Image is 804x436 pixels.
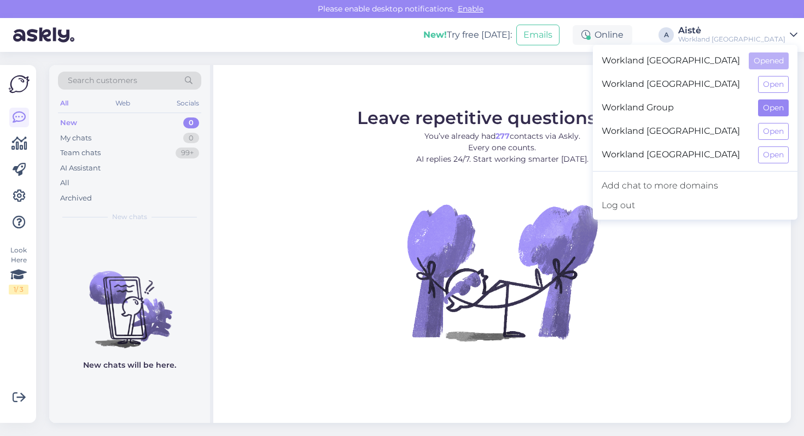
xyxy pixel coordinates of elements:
[749,52,789,69] button: Opened
[758,146,789,163] button: Open
[602,76,749,93] span: Workland [GEOGRAPHIC_DATA]
[357,131,648,165] p: You’ve already had contacts via Askly. Every one counts. AI replies 24/7. Start working smarter [...
[602,146,749,163] span: Workland [GEOGRAPHIC_DATA]
[60,133,91,144] div: My chats
[423,30,447,40] b: New!
[516,25,560,45] button: Emails
[758,99,789,116] button: Open
[357,107,648,128] span: Leave repetitive questions to AI.
[60,163,101,174] div: AI Assistant
[659,27,674,43] div: A
[573,25,632,45] div: Online
[113,96,132,110] div: Web
[678,35,785,44] div: Workland [GEOGRAPHIC_DATA]
[183,133,199,144] div: 0
[49,251,210,350] img: No chats
[112,212,147,222] span: New chats
[68,75,137,86] span: Search customers
[496,131,510,141] b: 277
[758,123,789,140] button: Open
[9,74,30,95] img: Askly Logo
[183,117,199,128] div: 0
[593,176,797,196] a: Add chat to more domains
[60,148,101,158] div: Team chats
[60,193,92,204] div: Archived
[60,178,69,188] div: All
[58,96,71,110] div: All
[176,148,199,158] div: 99+
[455,4,487,14] span: Enable
[404,174,601,370] img: No Chat active
[9,285,28,294] div: 1 / 3
[678,26,797,44] a: AistėWorkland [GEOGRAPHIC_DATA]
[9,245,28,294] div: Look Here
[602,52,740,69] span: Workland [GEOGRAPHIC_DATA]
[60,117,77,128] div: New
[83,360,176,371] p: New chats will be here.
[602,99,749,116] span: Workland Group
[423,28,512,42] div: Try free [DATE]:
[678,26,785,35] div: Aistė
[602,123,749,140] span: Workland [GEOGRAPHIC_DATA]
[593,196,797,215] div: Log out
[174,96,201,110] div: Socials
[758,76,789,93] button: Open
